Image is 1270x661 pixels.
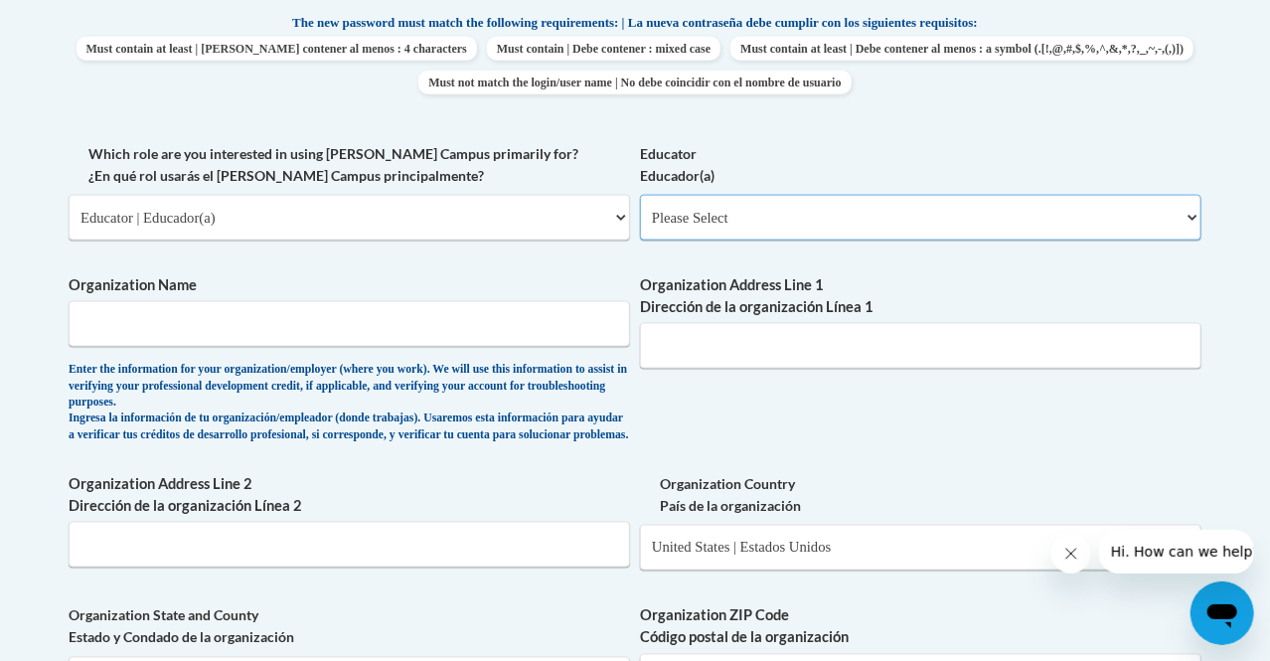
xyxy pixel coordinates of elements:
span: Must contain | Debe contener : mixed case [487,37,720,61]
input: Metadata input [69,301,630,347]
iframe: Message from company [1099,530,1254,574]
span: Must contain at least | [PERSON_NAME] contener al menos : 4 characters [77,37,477,61]
span: The new password must match the following requirements: | La nueva contraseña debe cumplir con lo... [292,14,978,32]
label: Organization Address Line 2 Dirección de la organización Línea 2 [69,473,630,517]
input: Metadata input [640,323,1201,369]
iframe: Close message [1051,534,1091,574]
label: Organization Name [69,274,630,296]
iframe: Button to launch messaging window [1191,581,1254,645]
label: Organization ZIP Code Código postal de la organización [640,605,1201,649]
span: Must contain at least | Debe contener al menos : a symbol (.[!,@,#,$,%,^,&,*,?,_,~,-,(,)]) [730,37,1193,61]
span: Must not match the login/user name | No debe coincidir con el nombre de usuario [418,71,851,94]
label: Educator Educador(a) [640,143,1201,187]
div: Enter the information for your organization/employer (where you work). We will use this informati... [69,362,630,443]
label: Which role are you interested in using [PERSON_NAME] Campus primarily for? ¿En qué rol usarás el ... [69,143,630,187]
label: Organization Country País de la organización [640,473,1201,517]
input: Metadata input [69,522,630,568]
label: Organization State and County Estado y Condado de la organización [69,605,630,649]
span: Hi. How can we help? [12,14,161,30]
label: Organization Address Line 1 Dirección de la organización Línea 1 [640,274,1201,318]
